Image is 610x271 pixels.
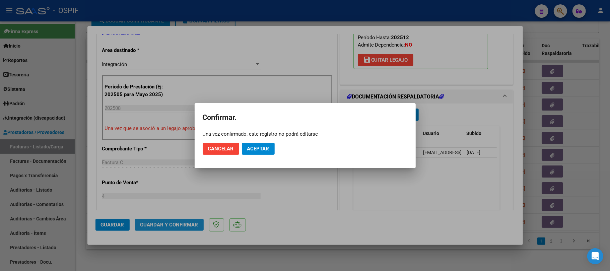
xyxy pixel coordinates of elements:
span: Cancelar [208,146,234,152]
h2: Confirmar. [203,111,408,124]
button: Cancelar [203,143,239,155]
button: Aceptar [242,143,275,155]
div: Open Intercom Messenger [587,248,603,264]
div: Una vez confirmado, este registro no podrá editarse [203,131,408,137]
span: Aceptar [247,146,269,152]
